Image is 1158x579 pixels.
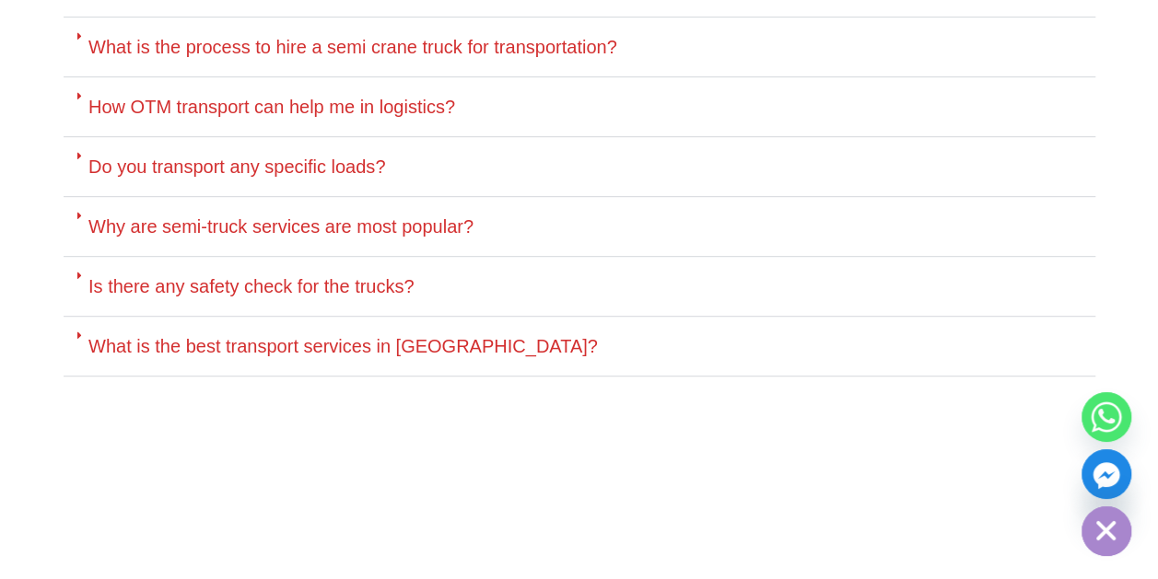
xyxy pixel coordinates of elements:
a: Do you transport any specific loads? [88,156,385,177]
div: Do you transport any specific loads? [64,137,1095,197]
a: Is there any safety check for the trucks? [88,276,415,296]
div: What is the best transport services in [GEOGRAPHIC_DATA]? [64,317,1095,376]
a: Why are semi-truck services are most popular? [88,216,474,237]
a: What is the process to hire a semi crane truck for transportation? [88,37,617,57]
div: Why are semi-truck services are most popular? [64,197,1095,257]
div: Is there any safety check for the trucks? [64,257,1095,317]
a: Whatsapp [1082,392,1131,442]
a: How OTM transport can help me in logistics? [88,97,455,117]
a: What is the best transport services in [GEOGRAPHIC_DATA]? [88,336,598,356]
div: How OTM transport can help me in logistics? [64,77,1095,137]
div: What is the process to hire a semi crane truck for transportation? [64,17,1095,77]
a: Facebook_Messenger [1082,449,1131,499]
